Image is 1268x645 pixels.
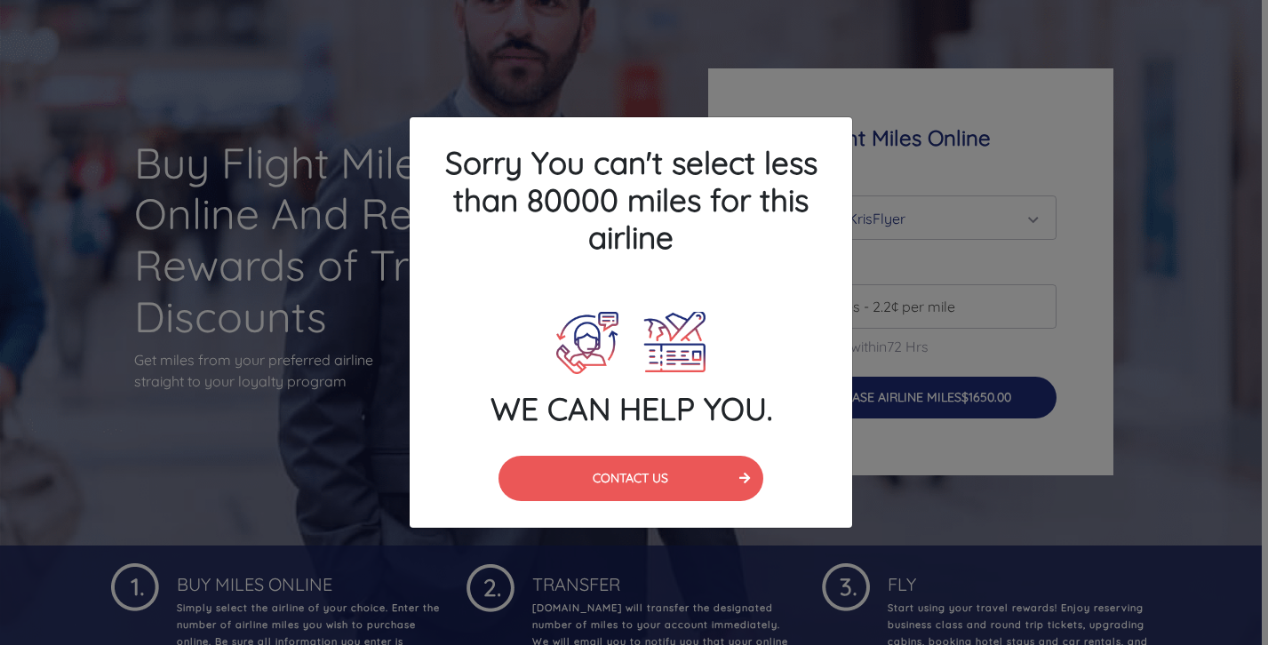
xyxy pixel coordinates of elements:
[410,117,852,283] h4: Sorry You can't select less than 80000 miles for this airline
[498,456,764,501] button: CONTACT US
[556,312,618,374] img: Call
[410,390,852,427] h4: WE CAN HELP YOU.
[643,312,706,374] img: Plane Ticket
[498,468,764,486] a: CONTACT US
